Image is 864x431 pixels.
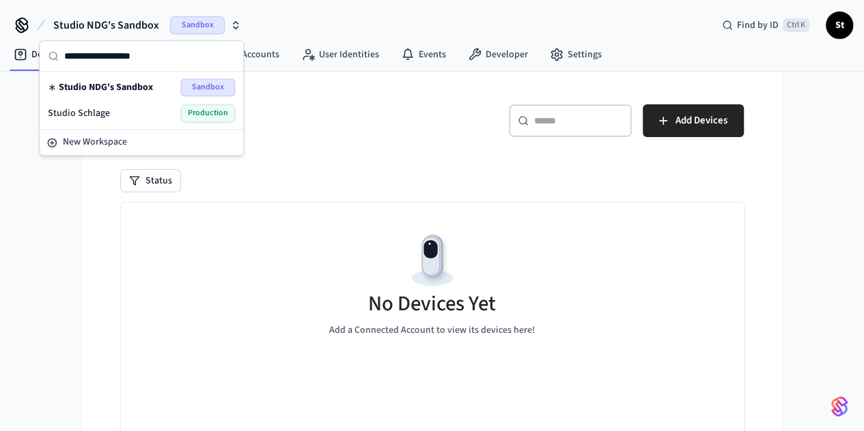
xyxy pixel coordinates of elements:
div: Find by IDCtrl K [711,13,820,38]
a: Devices [3,42,74,67]
span: Add Devices [675,112,727,130]
a: Settings [539,42,613,67]
p: Add a Connected Account to view its devices here! [329,323,535,338]
button: Status [121,170,180,192]
img: Devices Empty State [402,230,463,291]
h5: No Devices Yet [368,290,496,318]
a: Events [390,42,457,67]
span: Studio Schlage [48,106,110,120]
span: Production [180,104,235,122]
a: User Identities [290,42,390,67]
span: Find by ID [737,18,779,32]
span: New Workspace [63,135,127,149]
span: Sandbox [180,78,235,96]
span: Studio NDG's Sandbox [59,80,153,94]
button: New Workspace [41,131,242,153]
div: Suggestions [40,72,243,129]
span: St [827,13,852,38]
h5: Devices [121,104,424,132]
span: Ctrl K [783,18,809,32]
span: Studio NDG's Sandbox [53,17,159,33]
a: Developer [457,42,539,67]
button: Add Devices [643,104,744,137]
button: St [826,12,853,39]
span: Sandbox [170,16,225,34]
img: SeamLogoGradient.69752ec5.svg [831,396,848,417]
